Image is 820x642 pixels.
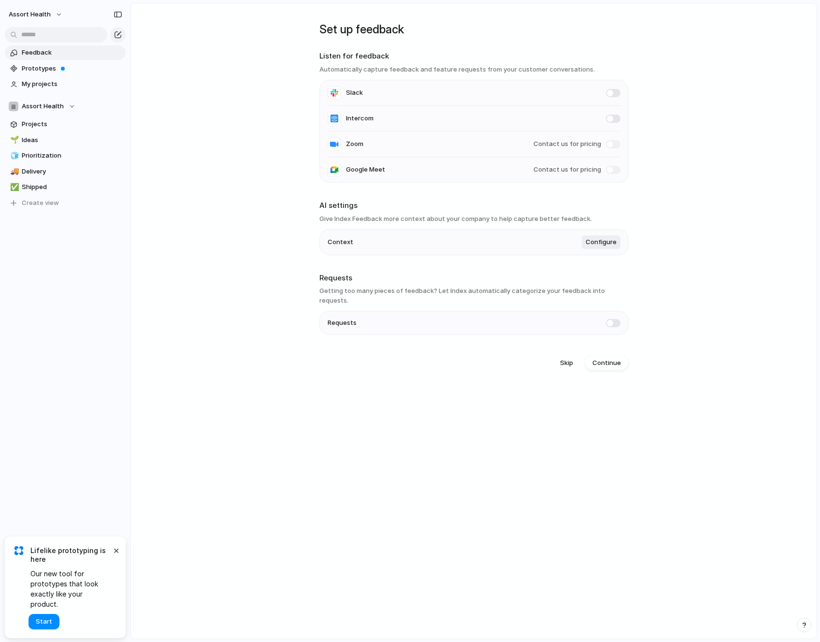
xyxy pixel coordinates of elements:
[592,358,621,368] span: Continue
[29,614,59,629] button: Start
[9,135,18,145] button: 🌱
[319,200,629,211] h2: AI settings
[5,117,126,131] a: Projects
[5,148,126,163] a: 🧊Prioritization
[22,198,59,208] span: Create view
[9,10,51,19] span: Assort Health
[22,102,64,111] span: Assort Health
[5,99,126,114] button: Assort Health
[22,151,122,160] span: Prioritization
[5,45,126,60] a: Feedback
[22,182,122,192] span: Shipped
[319,273,629,284] h2: Requests
[36,617,52,627] span: Start
[346,139,363,149] span: Zoom
[319,286,629,305] h3: Getting too many pieces of feedback? Let Index automatically categorize your feedback into requests.
[30,546,111,564] span: Lifelike prototyping is here
[319,214,629,224] h3: Give Index Feedback more context about your company to help capture better feedback.
[533,165,601,175] span: Contact us for pricing
[552,355,581,371] button: Skip
[5,196,126,210] button: Create view
[9,167,18,176] button: 🚚
[585,355,629,371] button: Continue
[5,61,126,76] a: Prototypes
[328,237,353,247] span: Context
[22,79,122,89] span: My projects
[110,544,122,556] button: Dismiss
[10,182,17,193] div: ✅
[5,77,126,91] a: My projects
[319,51,629,62] h2: Listen for feedback
[22,167,122,176] span: Delivery
[9,182,18,192] button: ✅
[319,21,629,38] h1: Set up feedback
[560,358,573,368] span: Skip
[10,166,17,177] div: 🚚
[10,134,17,146] div: 🌱
[319,65,629,74] h3: Automatically capture feedback and feature requests from your customer conversations.
[5,180,126,194] a: ✅Shipped
[328,318,357,328] span: Requests
[346,88,363,98] span: Slack
[5,133,126,147] a: 🌱Ideas
[22,135,122,145] span: Ideas
[582,235,620,249] button: Configure
[10,150,17,161] div: 🧊
[22,64,122,73] span: Prototypes
[4,7,68,22] button: Assort Health
[22,48,122,58] span: Feedback
[5,164,126,179] a: 🚚Delivery
[346,165,385,175] span: Google Meet
[9,151,18,160] button: 🧊
[346,114,374,123] span: Intercom
[586,237,617,247] span: Configure
[22,119,122,129] span: Projects
[30,569,111,609] span: Our new tool for prototypes that look exactly like your product.
[533,139,601,149] span: Contact us for pricing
